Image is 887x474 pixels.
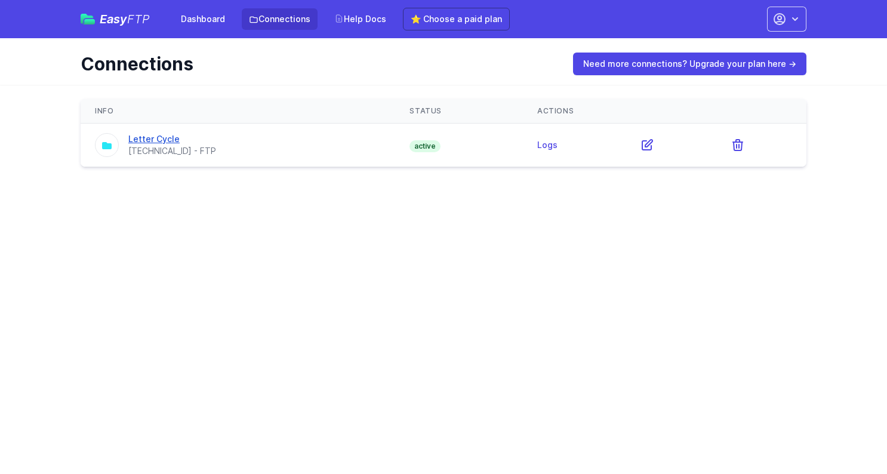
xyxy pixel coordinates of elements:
[81,99,395,124] th: Info
[81,14,95,24] img: easyftp_logo.png
[128,145,216,157] div: [TECHNICAL_ID] - FTP
[242,8,318,30] a: Connections
[100,13,150,25] span: Easy
[573,53,806,75] a: Need more connections? Upgrade your plan here →
[537,140,558,150] a: Logs
[81,53,556,75] h1: Connections
[327,8,393,30] a: Help Docs
[395,99,523,124] th: Status
[127,12,150,26] span: FTP
[128,134,180,144] a: Letter Cycle
[81,13,150,25] a: EasyFTP
[409,140,441,152] span: active
[523,99,806,124] th: Actions
[403,8,510,30] a: ⭐ Choose a paid plan
[174,8,232,30] a: Dashboard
